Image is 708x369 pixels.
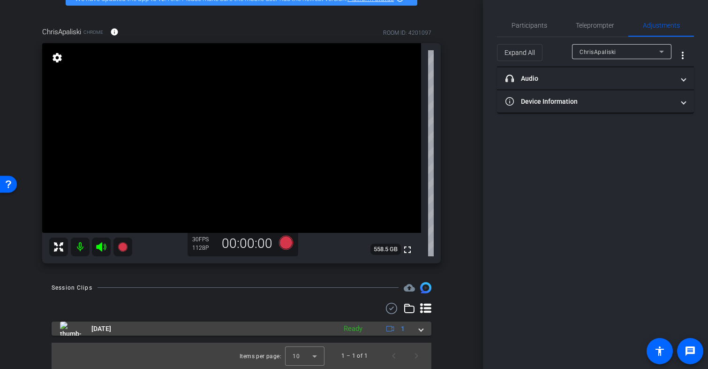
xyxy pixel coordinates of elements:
mat-icon: fullscreen [402,244,413,255]
div: Items per page: [240,352,281,361]
div: ROOM ID: 4201097 [383,29,431,37]
span: ChrisApaliski [42,27,81,37]
span: Teleprompter [576,22,614,29]
img: Session clips [420,282,431,293]
div: Session Clips [52,283,92,292]
img: thumb-nail [60,322,81,336]
button: Expand All [497,44,542,61]
span: 558.5 GB [370,244,401,255]
div: 1 – 1 of 1 [341,351,368,361]
span: 1 [401,324,405,334]
div: 1128P [192,244,216,252]
mat-panel-title: Device Information [505,97,674,107]
span: FPS [199,236,209,243]
button: Next page [405,345,428,367]
mat-icon: info [110,28,119,36]
mat-icon: more_vert [677,50,688,61]
mat-icon: settings [51,52,64,63]
mat-expansion-panel-header: thumb-nail[DATE]Ready1 [52,322,431,336]
mat-expansion-panel-header: Device Information [497,90,694,113]
div: 30 [192,236,216,243]
div: 00:00:00 [216,236,279,252]
span: Adjustments [643,22,680,29]
button: Previous page [383,345,405,367]
div: Ready [339,323,367,334]
span: Destinations for your clips [404,282,415,293]
button: More Options for Adjustments Panel [671,44,694,67]
span: Chrome [83,29,103,36]
span: [DATE] [91,324,111,334]
span: ChrisApaliski [580,49,616,55]
mat-icon: cloud_upload [404,282,415,293]
mat-expansion-panel-header: Audio [497,67,694,90]
span: Participants [512,22,547,29]
mat-icon: accessibility [654,346,665,357]
mat-panel-title: Audio [505,74,674,84]
mat-icon: message [685,346,696,357]
span: Expand All [505,44,535,61]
